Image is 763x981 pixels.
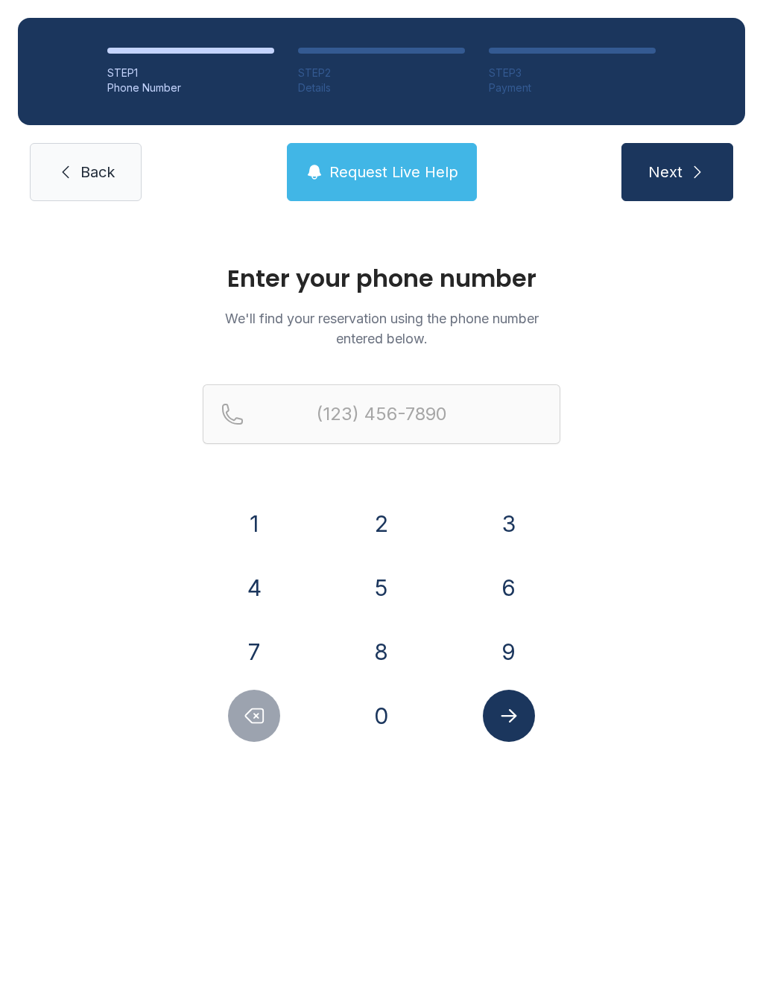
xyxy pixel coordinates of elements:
[203,267,560,291] h1: Enter your phone number
[355,498,408,550] button: 2
[489,66,656,80] div: STEP 3
[355,562,408,614] button: 5
[107,66,274,80] div: STEP 1
[298,80,465,95] div: Details
[80,162,115,182] span: Back
[483,626,535,678] button: 9
[203,308,560,349] p: We'll find your reservation using the phone number entered below.
[298,66,465,80] div: STEP 2
[228,498,280,550] button: 1
[107,80,274,95] div: Phone Number
[483,562,535,614] button: 6
[355,626,408,678] button: 8
[329,162,458,182] span: Request Live Help
[489,80,656,95] div: Payment
[648,162,683,182] span: Next
[483,498,535,550] button: 3
[228,690,280,742] button: Delete number
[483,690,535,742] button: Submit lookup form
[355,690,408,742] button: 0
[228,562,280,614] button: 4
[203,384,560,444] input: Reservation phone number
[228,626,280,678] button: 7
